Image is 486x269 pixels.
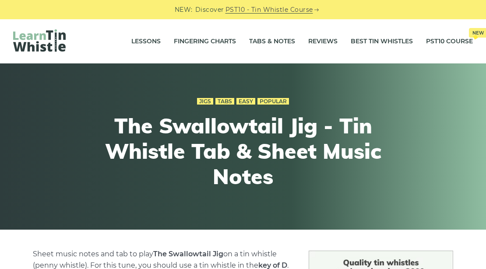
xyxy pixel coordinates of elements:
[236,98,255,105] a: Easy
[351,31,413,52] a: Best Tin Whistles
[249,31,295,52] a: Tabs & Notes
[153,250,223,258] strong: The Swallowtail Jig
[13,29,66,52] img: LearnTinWhistle.com
[426,31,473,52] a: PST10 CourseNew
[174,31,236,52] a: Fingering Charts
[82,113,404,189] h1: The Swallowtail Jig - Tin Whistle Tab & Sheet Music Notes
[308,31,338,52] a: Reviews
[197,98,213,105] a: Jigs
[257,98,289,105] a: Popular
[215,98,234,105] a: Tabs
[131,31,161,52] a: Lessons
